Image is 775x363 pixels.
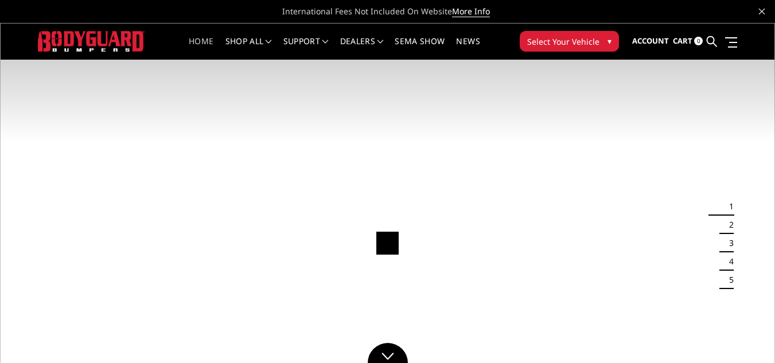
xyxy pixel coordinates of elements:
button: Select Your Vehicle [520,31,619,52]
span: 0 [694,37,703,45]
button: 4 of 5 [722,252,734,271]
a: shop all [225,37,272,60]
a: Dealers [340,37,384,60]
span: ▾ [607,35,612,47]
a: News [456,37,480,60]
a: Home [189,37,213,60]
a: Cart 0 [673,26,703,57]
span: Select Your Vehicle [527,36,599,48]
a: Account [632,26,669,57]
button: 3 of 5 [722,234,734,252]
button: 2 of 5 [722,216,734,234]
span: Account [632,36,669,46]
a: More Info [452,6,490,17]
a: SEMA Show [395,37,445,60]
span: Cart [673,36,692,46]
button: 1 of 5 [722,197,734,216]
a: Support [283,37,329,60]
a: Click to Down [368,343,408,363]
button: 5 of 5 [722,271,734,289]
img: BODYGUARD BUMPERS [38,31,145,52]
